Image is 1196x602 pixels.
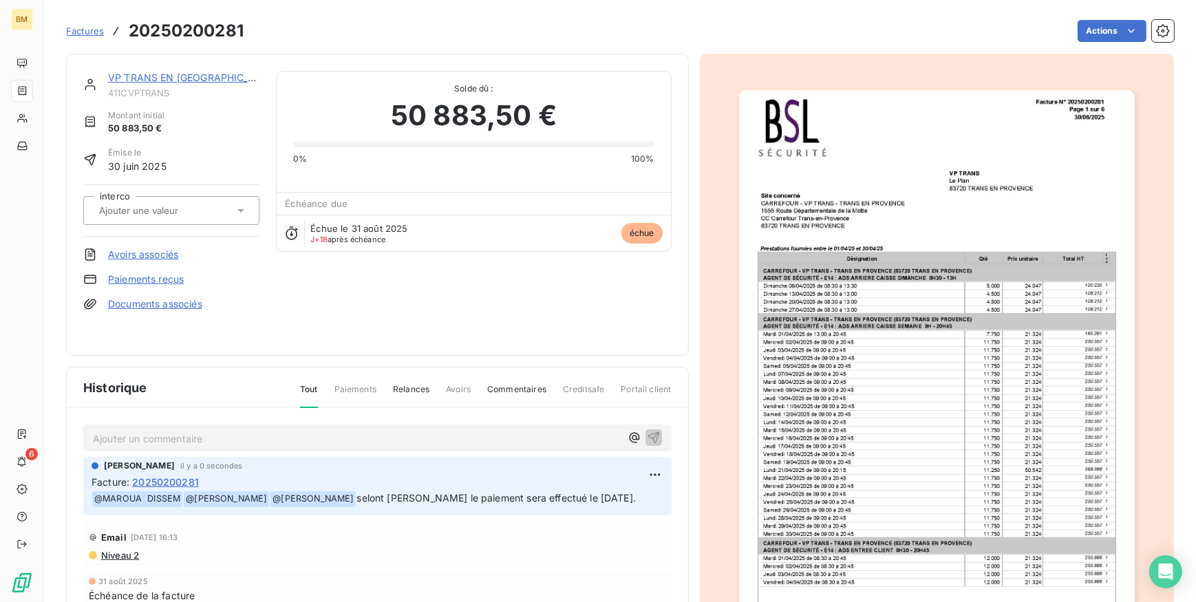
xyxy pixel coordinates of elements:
span: Montant initial [108,109,164,122]
span: Portail client [621,383,671,407]
span: @ [PERSON_NAME] [270,491,356,507]
span: Facture : [92,475,129,489]
a: Factures [66,24,104,38]
span: Email [101,532,127,543]
span: il y a 0 secondes [180,462,243,470]
img: Logo LeanPay [11,572,33,594]
a: VP TRANS EN [GEOGRAPHIC_DATA] [108,72,277,83]
span: @ [PERSON_NAME] [184,491,269,507]
span: @ MAROUA DISSEM [92,491,182,507]
span: Factures [66,25,104,36]
span: 31 août 2025 [98,577,148,585]
div: Open Intercom Messenger [1149,555,1182,588]
a: Paiements reçus [108,272,184,286]
input: Ajouter une valeur [98,204,236,217]
button: Actions [1078,20,1146,42]
span: Niveau 2 [100,550,139,561]
span: J+18 [310,235,328,244]
span: Échue le 31 août 2025 [310,223,407,234]
span: Avoirs [446,383,471,407]
div: BM [11,8,33,30]
span: Solde dû : [293,83,654,95]
a: Avoirs associés [108,248,178,261]
span: 50 883,50 € [108,122,164,136]
span: 100% [631,153,654,165]
span: [PERSON_NAME] [104,460,175,472]
span: 50 883,50 € [391,95,557,136]
span: selont [PERSON_NAME] le paiement sera effectué le [DATE]. [356,492,636,504]
span: Historique [83,378,147,397]
span: Paiements [334,383,376,407]
span: Échéance due [285,198,348,209]
span: Relances [393,383,429,407]
span: [DATE] 16:13 [131,533,178,541]
span: échue [621,223,663,244]
span: 30 juin 2025 [108,159,167,173]
span: Creditsafe [563,383,605,407]
span: Émise le [108,147,167,159]
span: 0% [293,153,307,165]
span: Commentaires [487,383,546,407]
span: 411CVPTRANS [108,87,259,98]
span: après échéance [310,235,385,244]
span: Tout [300,383,318,408]
span: 6 [25,448,38,460]
span: 20250200281 [132,475,199,489]
h3: 20250200281 [129,19,244,43]
a: Documents associés [108,297,202,311]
